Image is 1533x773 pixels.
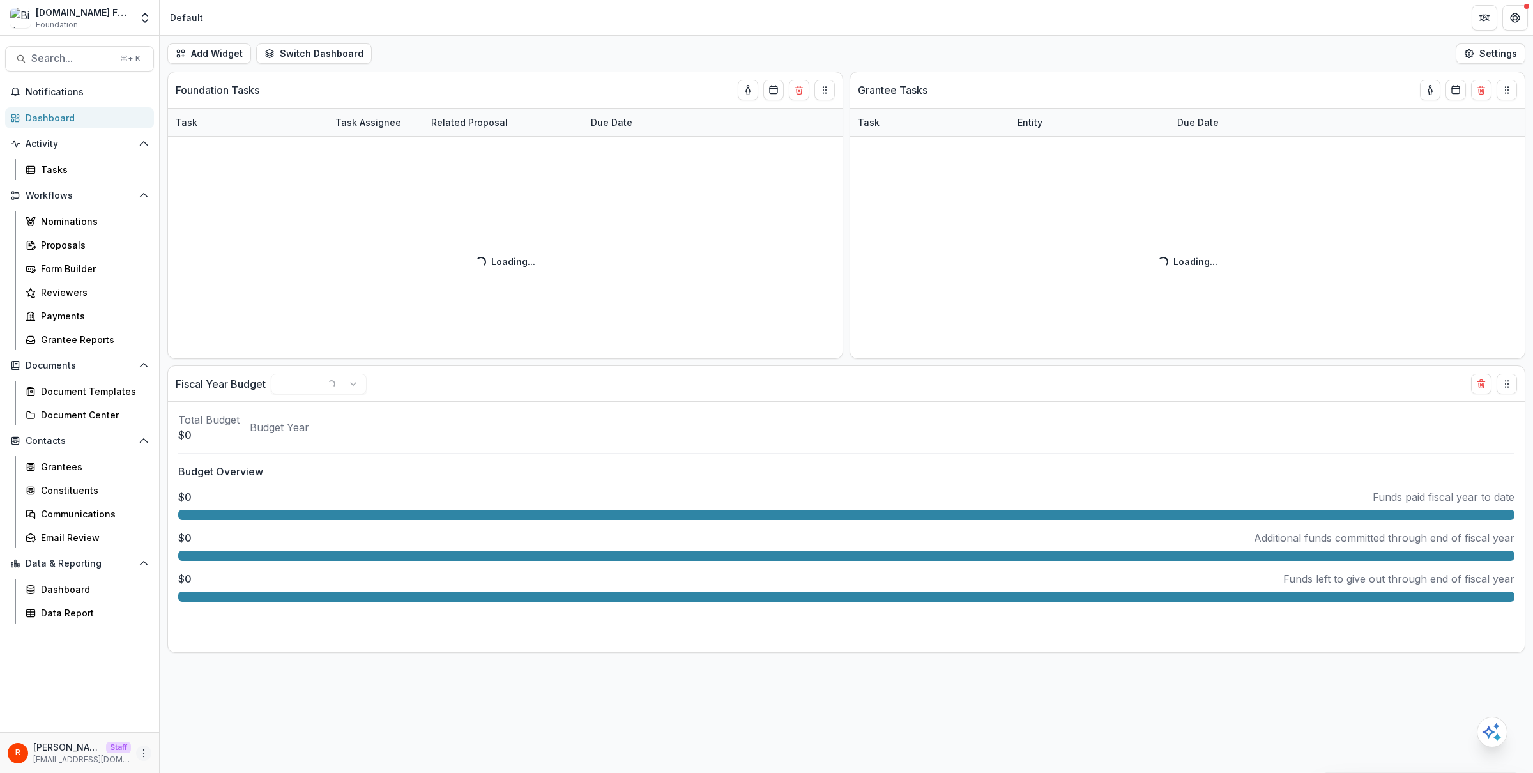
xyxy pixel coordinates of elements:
[136,746,151,761] button: More
[5,431,154,451] button: Open Contacts
[5,553,154,574] button: Open Data & Reporting
[33,740,101,754] p: [PERSON_NAME]
[20,480,154,501] a: Constituents
[20,404,154,425] a: Document Center
[178,412,240,427] p: Total Budget
[1472,5,1497,31] button: Partners
[20,305,154,326] a: Payments
[5,134,154,154] button: Open Activity
[26,558,133,569] span: Data & Reporting
[41,583,144,596] div: Dashboard
[1254,530,1514,546] p: Additional funds committed through end of fiscal year
[26,436,133,447] span: Contacts
[20,329,154,350] a: Grantee Reports
[170,11,203,24] div: Default
[41,408,144,422] div: Document Center
[41,606,144,620] div: Data Report
[41,309,144,323] div: Payments
[5,46,154,72] button: Search...
[178,571,192,586] p: $0
[1471,374,1491,394] button: Delete card
[41,333,144,346] div: Grantee Reports
[36,6,131,19] div: [DOMAIN_NAME] Foundation
[20,456,154,477] a: Grantees
[20,602,154,624] a: Data Report
[789,80,809,100] button: Delete card
[1497,80,1517,100] button: Drag
[31,52,112,65] span: Search...
[178,530,192,546] p: $0
[41,215,144,228] div: Nominations
[20,527,154,548] a: Email Review
[20,234,154,256] a: Proposals
[41,286,144,299] div: Reviewers
[1456,43,1525,64] button: Settings
[41,531,144,544] div: Email Review
[41,484,144,497] div: Constituents
[20,381,154,402] a: Document Templates
[858,82,927,98] p: Grantee Tasks
[33,754,131,765] p: [EMAIL_ADDRESS][DOMAIN_NAME]
[20,211,154,232] a: Nominations
[41,507,144,521] div: Communications
[1497,374,1517,394] button: Drag
[250,420,309,435] p: Budget Year
[10,8,31,28] img: Bill.com Foundation
[176,376,266,392] p: Fiscal Year Budget
[1373,489,1514,505] p: Funds paid fiscal year to date
[178,464,1514,479] p: Budget Overview
[20,258,154,279] a: Form Builder
[41,163,144,176] div: Tasks
[15,749,20,757] div: Raj
[176,82,259,98] p: Foundation Tasks
[167,43,251,64] button: Add Widget
[106,742,131,753] p: Staff
[5,107,154,128] a: Dashboard
[26,111,144,125] div: Dashboard
[5,355,154,376] button: Open Documents
[738,80,758,100] button: toggle-assigned-to-me
[178,427,240,443] p: $0
[1471,80,1491,100] button: Delete card
[1477,717,1507,747] button: Open AI Assistant
[26,360,133,371] span: Documents
[136,5,154,31] button: Open entity switcher
[41,262,144,275] div: Form Builder
[41,385,144,398] div: Document Templates
[20,579,154,600] a: Dashboard
[36,19,78,31] span: Foundation
[1502,5,1528,31] button: Get Help
[5,185,154,206] button: Open Workflows
[118,52,143,66] div: ⌘ + K
[26,139,133,149] span: Activity
[165,8,208,27] nav: breadcrumb
[256,43,372,64] button: Switch Dashboard
[41,238,144,252] div: Proposals
[1283,571,1514,586] p: Funds left to give out through end of fiscal year
[1420,80,1440,100] button: toggle-assigned-to-me
[178,489,192,505] p: $0
[41,460,144,473] div: Grantees
[1445,80,1466,100] button: Calendar
[26,190,133,201] span: Workflows
[26,87,149,98] span: Notifications
[20,503,154,524] a: Communications
[20,282,154,303] a: Reviewers
[763,80,784,100] button: Calendar
[814,80,835,100] button: Drag
[5,82,154,102] button: Notifications
[20,159,154,180] a: Tasks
